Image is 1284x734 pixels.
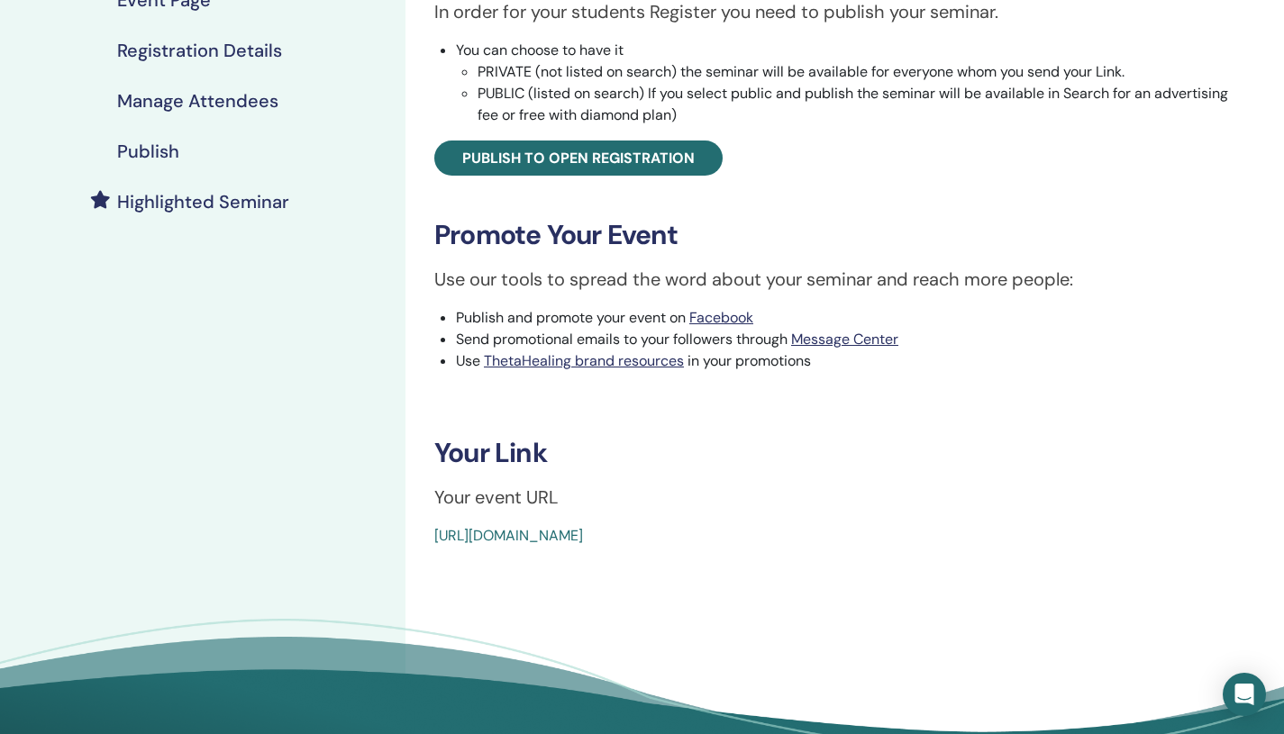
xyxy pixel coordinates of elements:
h4: Registration Details [117,40,282,61]
h3: Your Link [434,437,1233,469]
h4: Manage Attendees [117,90,278,112]
h4: Publish [117,140,179,162]
span: Publish to open registration [462,149,695,168]
li: Publish and promote your event on [456,307,1233,329]
li: PRIVATE (not listed on search) the seminar will be available for everyone whom you send your Link. [478,61,1233,83]
li: Use in your promotions [456,350,1233,372]
li: You can choose to have it [456,40,1233,126]
a: Facebook [689,308,753,327]
li: PUBLIC (listed on search) If you select public and publish the seminar will be available in Searc... [478,83,1233,126]
a: [URL][DOMAIN_NAME] [434,526,583,545]
h4: Highlighted Seminar [117,191,289,213]
a: Publish to open registration [434,140,723,176]
a: ThetaHealing brand resources [484,351,684,370]
h3: Promote Your Event [434,219,1233,251]
li: Send promotional emails to your followers through [456,329,1233,350]
p: Your event URL [434,484,1233,511]
a: Message Center [791,330,898,349]
p: Use our tools to spread the word about your seminar and reach more people: [434,266,1233,293]
div: Open Intercom Messenger [1223,673,1266,716]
